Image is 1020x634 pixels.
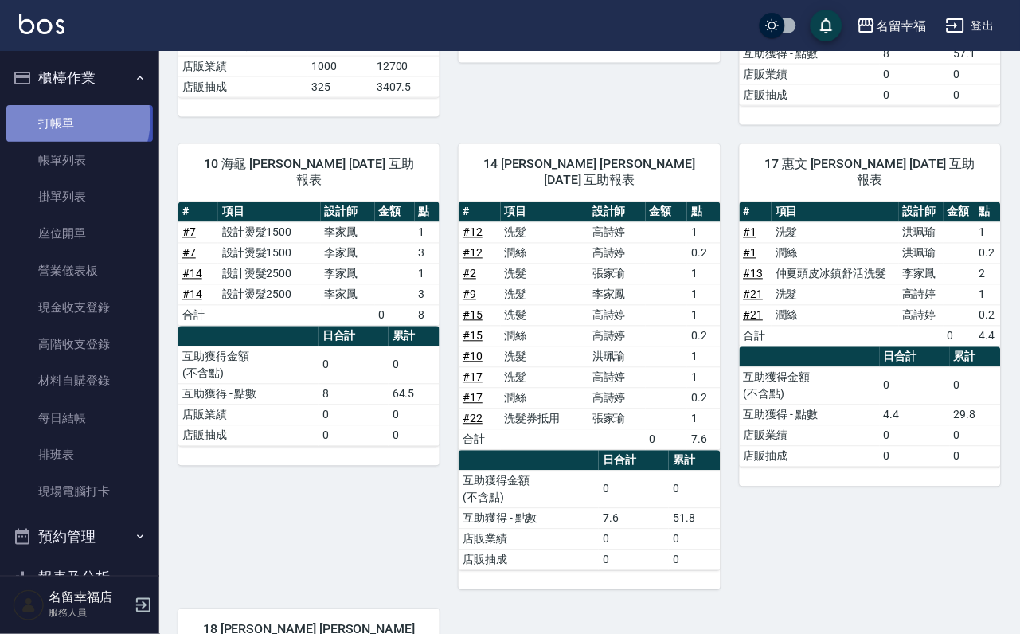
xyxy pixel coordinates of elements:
td: 0 [375,305,415,326]
td: 3407.5 [373,76,440,97]
td: 0 [669,550,720,570]
a: 每日結帳 [6,400,153,436]
td: 洪珮瑜 [899,243,943,264]
td: 1 [687,409,720,429]
th: 金額 [944,202,976,223]
table: a dense table [178,202,440,327]
td: 2 [975,264,1001,284]
a: 掛單列表 [6,178,153,215]
a: #2 [463,268,476,280]
td: 7.6 [687,429,720,450]
a: #15 [463,309,483,322]
img: Person [13,589,45,621]
td: 51.8 [669,508,720,529]
a: #17 [463,371,483,384]
button: 櫃檯作業 [6,57,153,99]
a: #13 [744,268,764,280]
a: #7 [182,226,196,239]
td: 0.2 [975,243,1001,264]
th: 累計 [389,327,440,347]
td: 設計燙髮1500 [218,243,321,264]
td: 店販抽成 [178,76,308,97]
td: 高詩婷 [899,305,943,326]
td: 互助獲得金額 (不含點) [740,367,880,405]
td: 1 [687,367,720,388]
td: 互助獲得金額 (不含點) [459,471,599,508]
td: 64.5 [389,384,440,405]
h5: 名留幸福店 [49,590,130,606]
td: 洪珮瑜 [899,222,943,243]
td: 1 [687,222,720,243]
th: # [740,202,772,223]
td: 0 [880,64,950,84]
td: 店販業績 [740,425,880,446]
button: 名留幸福 [850,10,933,42]
a: 打帳單 [6,105,153,142]
a: #14 [182,288,202,301]
td: 0 [599,471,669,508]
td: 仲夏頭皮冰鎮舒活洗髮 [772,264,899,284]
span: 10 海龜 [PERSON_NAME] [DATE] 互助報表 [197,157,420,189]
td: 0.2 [687,388,720,409]
td: 張家瑜 [588,264,646,284]
a: 帳單列表 [6,142,153,178]
th: 日合計 [599,451,669,472]
td: 8 [415,305,440,326]
a: 材料自購登錄 [6,362,153,399]
td: 李家鳳 [899,264,943,284]
td: 店販業績 [459,529,599,550]
td: 0.2 [975,305,1001,326]
td: 洗髮券抵用 [501,409,588,429]
th: 累計 [669,451,720,472]
th: # [459,202,500,223]
div: 名留幸福 [876,16,927,36]
th: 累計 [950,347,1001,368]
td: 高詩婷 [899,284,943,305]
td: 合計 [740,326,772,346]
td: 1000 [308,56,373,76]
a: #1 [744,226,757,239]
td: 29.8 [950,405,1001,425]
td: 0 [950,84,1001,105]
td: 4.4 [880,405,950,425]
td: 李家鳳 [321,222,375,243]
td: 1 [975,284,1001,305]
td: 0 [950,64,1001,84]
table: a dense table [459,451,720,571]
td: 0 [950,367,1001,405]
td: 店販抽成 [740,84,880,105]
td: 洗髮 [772,222,899,243]
a: 座位開單 [6,215,153,252]
td: 4.4 [975,326,1001,346]
td: 洗髮 [501,346,588,367]
th: 日合計 [880,347,950,368]
a: 高階收支登錄 [6,326,153,362]
a: #12 [463,247,483,260]
a: #1 [744,247,757,260]
th: 點 [415,202,440,223]
th: 項目 [218,202,321,223]
td: 0 [389,346,440,384]
td: 潤絲 [772,243,899,264]
td: 洗髮 [501,264,588,284]
td: 洗髮 [501,222,588,243]
td: 0 [880,367,950,405]
td: 潤絲 [501,326,588,346]
td: 0 [319,346,389,384]
td: 0 [599,529,669,550]
th: 點 [975,202,1001,223]
td: 0 [950,425,1001,446]
td: 1 [415,264,440,284]
td: 李家鳳 [321,243,375,264]
td: 1 [975,222,1001,243]
td: 洗髮 [501,305,588,326]
button: 報表及分析 [6,558,153,599]
td: 8 [319,384,389,405]
td: 1 [687,264,720,284]
td: 0.2 [687,243,720,264]
td: 店販抽成 [178,425,319,446]
td: 合計 [178,305,218,326]
td: 1 [687,284,720,305]
a: #17 [463,392,483,405]
td: 325 [308,76,373,97]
